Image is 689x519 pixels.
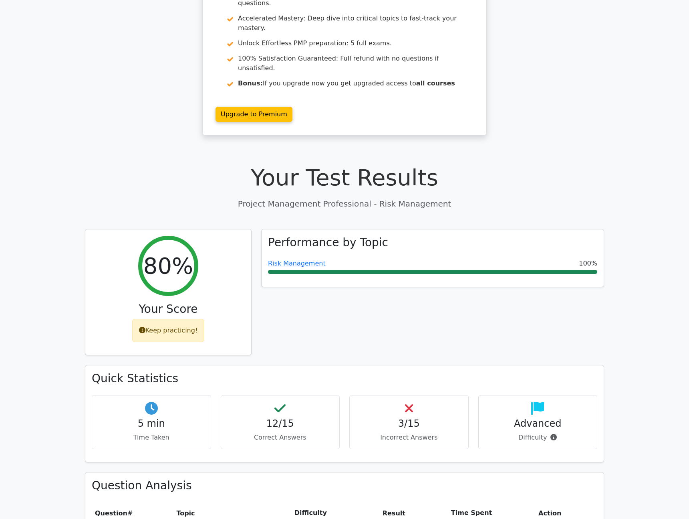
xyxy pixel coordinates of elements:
h4: 5 min [99,418,204,430]
h3: Quick Statistics [92,372,597,385]
a: Upgrade to Premium [216,107,292,122]
a: Risk Management [268,259,326,267]
p: Correct Answers [228,433,333,442]
h4: 3/15 [356,418,462,430]
h3: Your Score [92,302,245,316]
h4: Advanced [485,418,591,430]
span: 100% [579,259,597,268]
p: Difficulty [485,433,591,442]
h3: Question Analysis [92,479,597,493]
h4: 12/15 [228,418,333,430]
h2: 80% [143,252,193,279]
span: Question [95,509,127,517]
p: Incorrect Answers [356,433,462,442]
p: Project Management Professional - Risk Management [85,198,604,210]
p: Time Taken [99,433,204,442]
div: Keep practicing! [132,319,205,342]
h3: Performance by Topic [268,236,388,249]
h1: Your Test Results [85,164,604,191]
